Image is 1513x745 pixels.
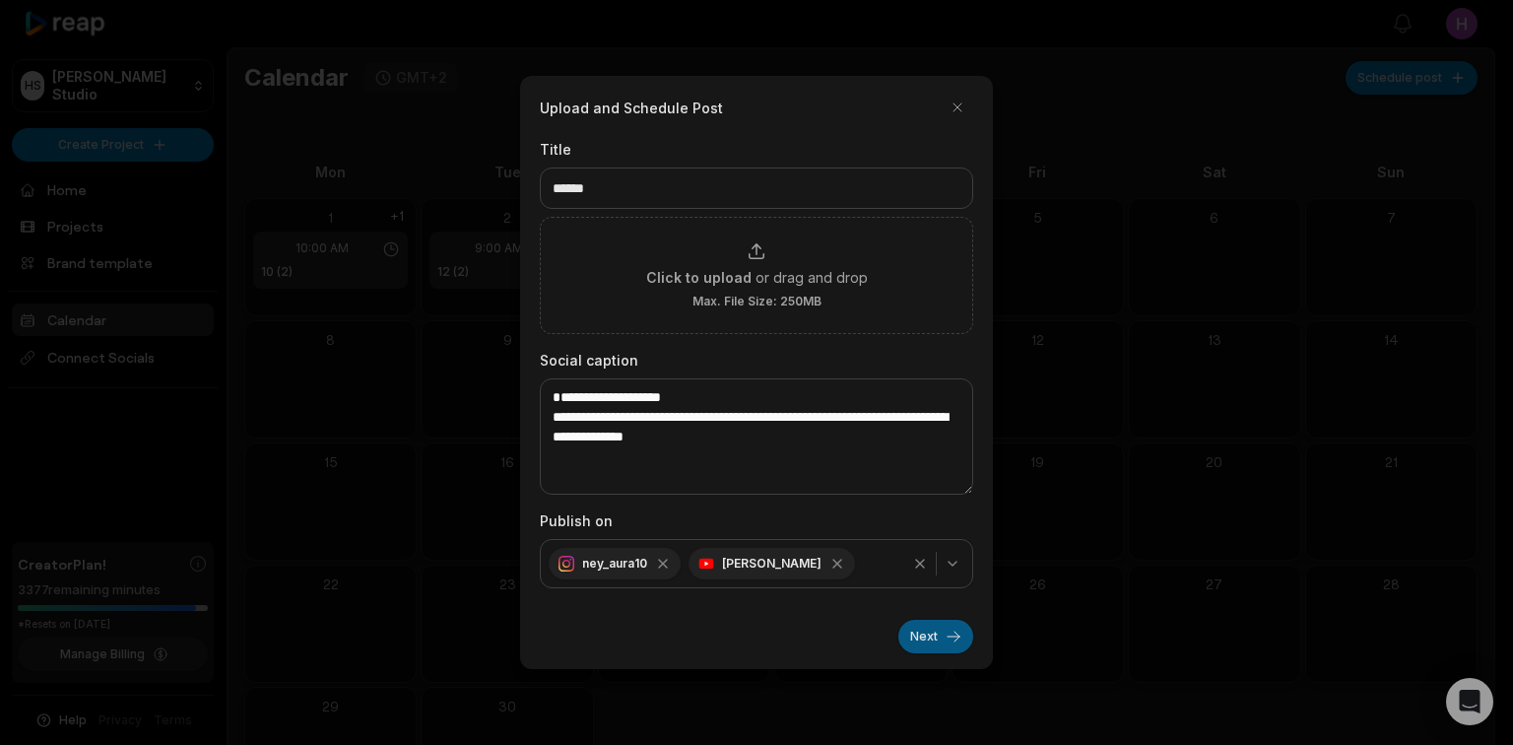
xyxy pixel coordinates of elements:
[898,620,973,653] button: Next
[540,510,973,531] label: Publish on
[540,350,973,371] label: Social caption
[646,267,752,288] span: Click to upload
[756,267,868,288] span: or drag and drop
[549,548,681,579] div: ney_aura10
[692,294,822,309] span: Max. File Size: 250MB
[689,548,855,579] div: [PERSON_NAME]
[540,139,973,160] label: Title
[540,539,973,588] button: ney_aura10[PERSON_NAME]
[540,98,723,118] h2: Upload and Schedule Post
